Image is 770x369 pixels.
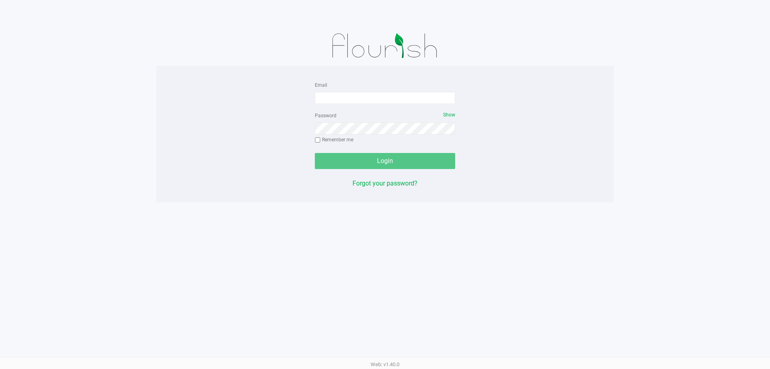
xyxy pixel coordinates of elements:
span: Show [443,112,455,118]
label: Password [315,112,336,119]
button: Forgot your password? [353,179,417,188]
span: Web: v1.40.0 [371,361,399,367]
label: Email [315,82,327,89]
input: Remember me [315,137,320,143]
label: Remember me [315,136,353,143]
